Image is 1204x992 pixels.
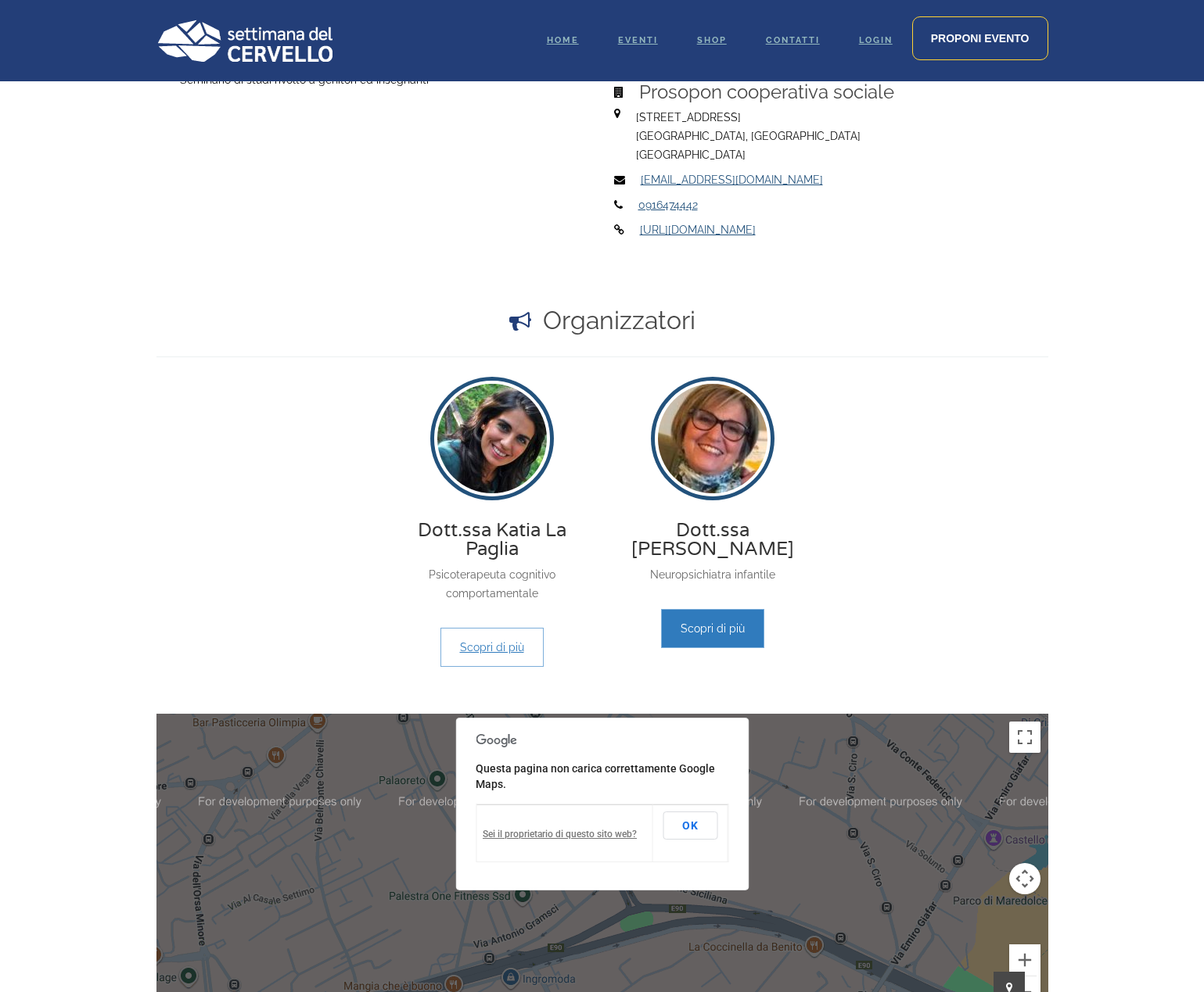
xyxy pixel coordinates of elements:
[697,35,727,45] span: Shop
[547,35,579,45] span: Home
[859,35,893,45] span: Login
[639,77,1019,108] h5: Prosopon cooperativa sociale
[650,565,775,584] div: Neuropsichiatra infantile
[434,381,550,496] img: Dott.ssa Katia La Paglia
[390,565,595,603] div: Psicoterapeuta cognitivo comportamentale
[476,762,715,790] span: Questa pagina non carica correttamente Google Maps.
[543,302,695,339] h4: Organizzatori
[618,35,658,45] span: Eventi
[483,829,637,840] a: Sei il proprietario di questo sito web?
[440,628,544,667] a: Scopri di più
[638,199,698,211] a: 0916474442
[1009,722,1040,753] button: Attiva/disattiva vista schermo intero
[156,20,332,62] img: Logo
[931,32,1030,45] span: Proponi evento
[912,16,1048,60] a: Proponi evento
[636,108,1015,164] p: [STREET_ADDRESS] [GEOGRAPHIC_DATA], [GEOGRAPHIC_DATA] [GEOGRAPHIC_DATA]
[390,521,595,559] div: Dott.ssa Katia La Paglia
[1009,944,1040,976] button: Zoom avanti
[1009,863,1040,894] button: Controlli di visualizzazione della mappa
[610,521,815,559] div: Dott.ssa [PERSON_NAME]
[663,811,717,840] button: OK
[641,174,823,186] a: [EMAIL_ADDRESS][DOMAIN_NAME]
[655,381,771,496] img: Dott.ssa Olga Vicari
[661,609,764,648] a: Scopri di più
[640,224,756,236] a: [URL][DOMAIN_NAME]
[766,35,820,45] span: Contatti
